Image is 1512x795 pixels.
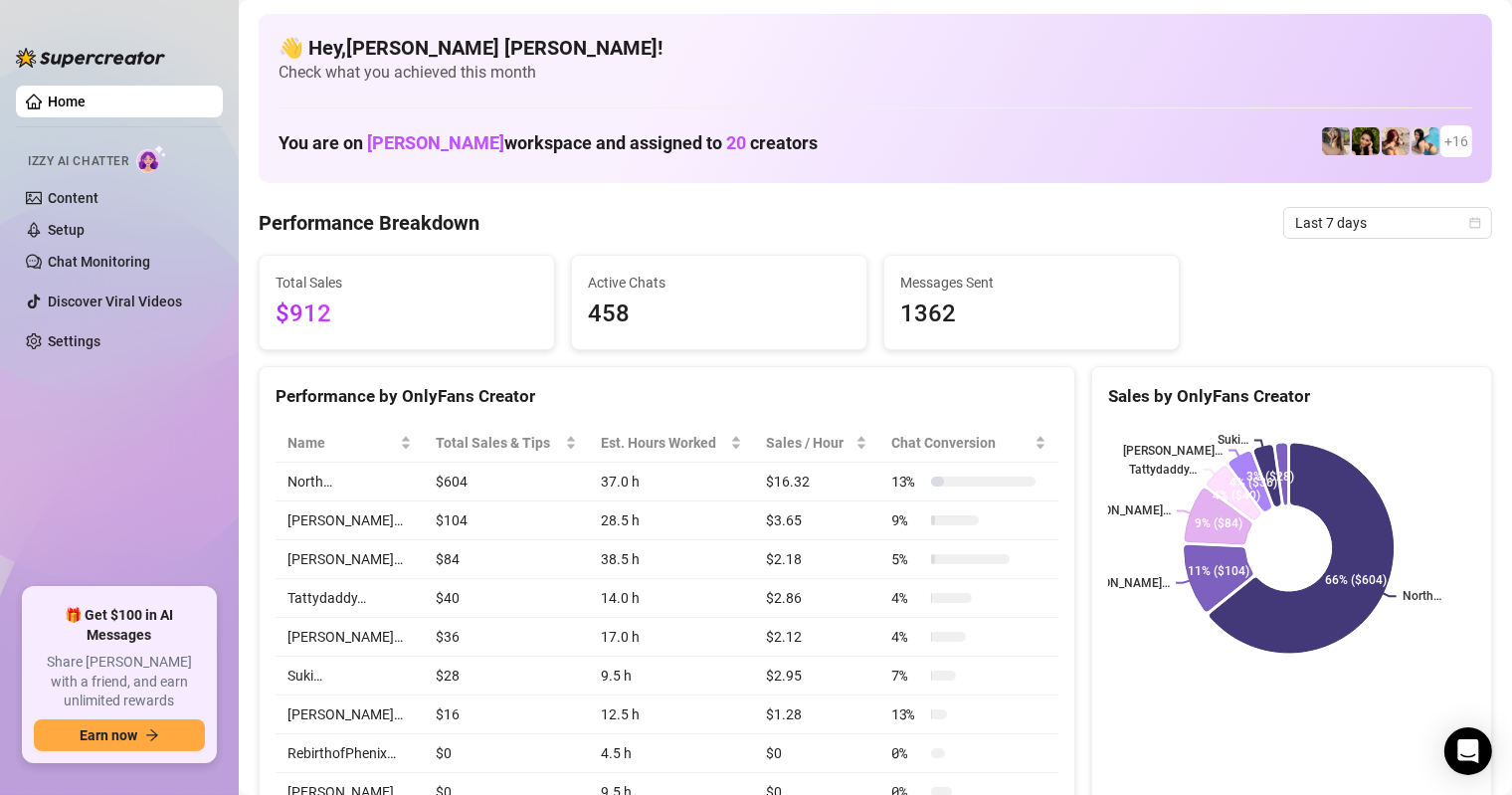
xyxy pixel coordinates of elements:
[1352,127,1380,155] img: playfuldimples (@playfuldimples)
[900,296,1163,333] span: 1362
[588,296,850,333] span: 458
[424,579,588,618] td: $40
[48,254,150,270] a: Chat Monitoring
[601,432,726,454] div: Est. Hours Worked
[279,34,1472,62] h4: 👋 Hey, [PERSON_NAME] [PERSON_NAME] !
[589,579,754,618] td: 14.0 h
[34,719,205,751] button: Earn nowarrow-right
[891,665,923,687] span: 7 %
[424,657,588,696] td: $28
[287,432,396,454] span: Name
[424,424,588,463] th: Total Sales & Tips
[276,383,1058,410] div: Performance by OnlyFans Creator
[879,424,1058,463] th: Chat Conversion
[276,579,424,618] td: Tattydaddy…
[276,272,538,294] span: Total Sales
[754,734,879,773] td: $0
[276,424,424,463] th: Name
[424,501,588,540] td: $104
[276,463,424,501] td: North…
[424,734,588,773] td: $0
[424,618,588,657] td: $36
[891,471,923,493] span: 13 %
[436,432,560,454] span: Total Sales & Tips
[754,657,879,696] td: $2.95
[424,540,588,579] td: $84
[1403,590,1441,604] text: North…
[589,501,754,540] td: 28.5 h
[1124,444,1224,458] text: [PERSON_NAME]…
[891,432,1031,454] span: Chat Conversion
[754,424,879,463] th: Sales / Hour
[1444,130,1468,152] span: + 16
[754,540,879,579] td: $2.18
[259,209,479,237] h4: Performance Breakdown
[1108,383,1475,410] div: Sales by OnlyFans Creator
[276,657,424,696] td: Suki…
[424,696,588,734] td: $16
[1071,504,1171,518] text: [PERSON_NAME]…
[1322,127,1350,155] img: emilylou (@emilyylouu)
[48,222,85,238] a: Setup
[424,463,588,501] td: $604
[276,501,424,540] td: [PERSON_NAME]…
[80,727,137,743] span: Earn now
[589,463,754,501] td: 37.0 h
[891,548,923,570] span: 5 %
[48,294,182,309] a: Discover Viral Videos
[1130,463,1198,477] text: Tattydaddy…
[276,296,538,333] span: $912
[367,132,504,153] span: [PERSON_NAME]
[1444,727,1492,775] div: Open Intercom Messenger
[589,540,754,579] td: 38.5 h
[276,540,424,579] td: [PERSON_NAME]…
[276,618,424,657] td: [PERSON_NAME]…
[16,48,165,68] img: logo-BBDzfeDw.svg
[48,190,98,206] a: Content
[136,144,167,173] img: AI Chatter
[145,728,159,742] span: arrow-right
[276,696,424,734] td: [PERSON_NAME]…
[279,62,1472,84] span: Check what you achieved this month
[891,587,923,609] span: 4 %
[1382,127,1410,155] img: North (@northnattfree)
[1412,127,1439,155] img: North (@northnattvip)
[1218,434,1248,448] text: Suki…
[891,742,923,764] span: 0 %
[754,618,879,657] td: $2.12
[28,152,128,171] span: Izzy AI Chatter
[48,94,86,109] a: Home
[891,509,923,531] span: 9 %
[588,272,850,294] span: Active Chats
[34,606,205,645] span: 🎁 Get $100 in AI Messages
[589,618,754,657] td: 17.0 h
[589,696,754,734] td: 12.5 h
[276,734,424,773] td: RebirthofPhenix…
[48,333,100,349] a: Settings
[754,501,879,540] td: $3.65
[589,734,754,773] td: 4.5 h
[1469,217,1481,229] span: calendar
[726,132,746,153] span: 20
[754,579,879,618] td: $2.86
[589,657,754,696] td: 9.5 h
[279,132,818,154] h1: You are on workspace and assigned to creators
[1071,576,1171,590] text: [PERSON_NAME]…
[766,432,851,454] span: Sales / Hour
[900,272,1163,294] span: Messages Sent
[754,463,879,501] td: $16.32
[34,653,205,711] span: Share [PERSON_NAME] with a friend, and earn unlimited rewards
[1295,208,1480,238] span: Last 7 days
[754,696,879,734] td: $1.28
[891,703,923,725] span: 13 %
[891,626,923,648] span: 4 %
